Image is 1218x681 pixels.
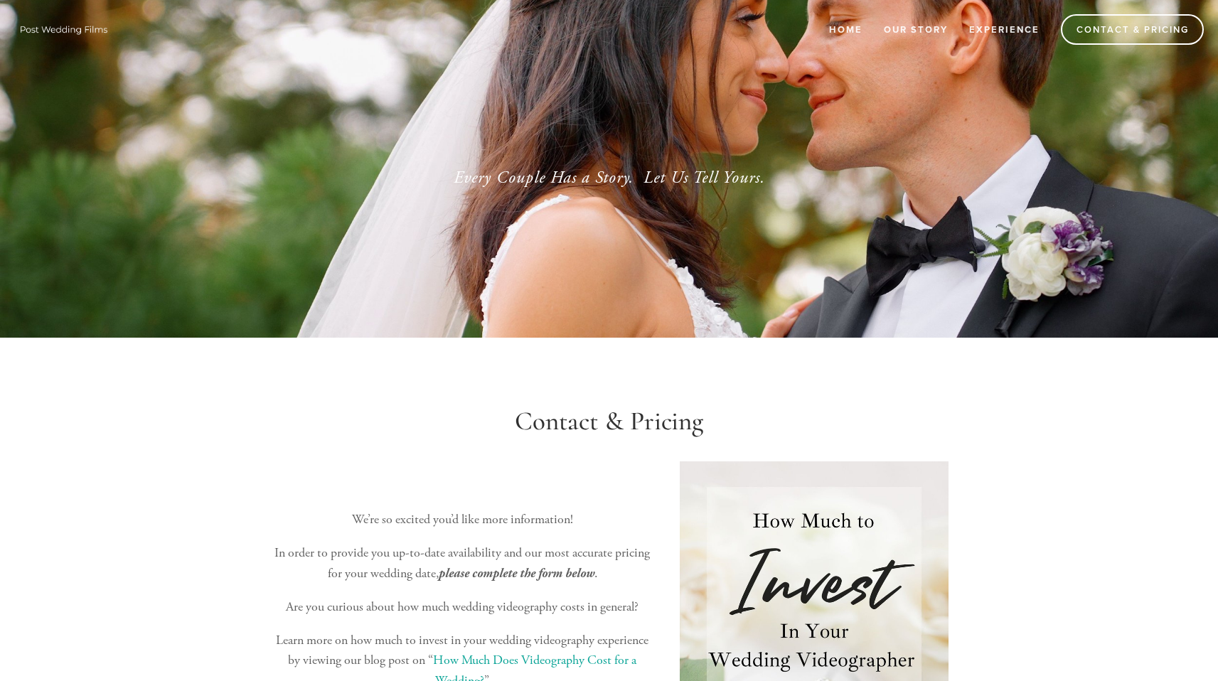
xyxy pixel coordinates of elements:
img: Wisconsin Wedding Videographer [14,18,114,40]
a: Home [820,18,872,41]
a: Experience [960,18,1049,41]
p: In order to provide you up-to-date availability and our most accurate pricing for your wedding da... [269,543,656,584]
p: Are you curious about how much wedding videography costs in general? [269,597,656,618]
p: We’re so excited you’d like more information! [269,510,656,530]
h1: Contact & Pricing [269,406,949,437]
a: Our Story [875,18,957,41]
a: Contact & Pricing [1061,14,1204,45]
p: Every Couple Has a Story. Let Us Tell Yours. [292,165,926,191]
em: please complete the form below [439,566,594,581]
